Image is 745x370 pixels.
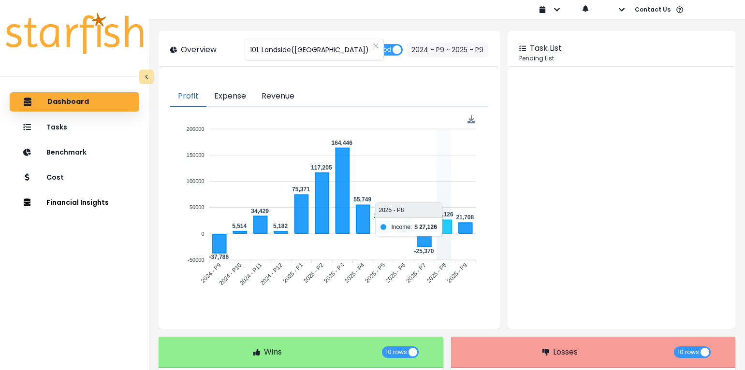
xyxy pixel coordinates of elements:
[259,261,284,286] tspan: 2024 - P12
[446,261,468,284] tspan: 2025 - P9
[553,346,578,358] p: Losses
[10,168,139,187] button: Cost
[519,54,724,63] p: Pending List
[47,98,89,106] p: Dashboard
[200,261,222,284] tspan: 2024 - P9
[10,193,139,212] button: Financial Insights
[170,86,206,107] button: Profit
[264,346,282,358] p: Wins
[302,261,325,284] tspan: 2025 - P2
[10,117,139,137] button: Tasks
[46,123,67,131] p: Tasks
[218,261,243,286] tspan: 2024 - P10
[373,41,379,51] button: Clear
[530,43,562,54] p: Task List
[190,204,205,210] tspan: 50000
[187,126,205,132] tspan: 200000
[10,142,139,162] button: Benchmark
[188,257,205,263] tspan: -50000
[386,346,407,358] span: 10 rows
[202,231,205,237] tspan: 0
[187,178,205,184] tspan: 100000
[678,346,699,358] span: 10 rows
[187,152,205,158] tspan: 150000
[373,43,379,49] svg: close
[384,261,407,284] tspan: 2025 - P6
[250,40,369,60] span: 101. Landside([GEOGRAPHIC_DATA])
[46,148,87,157] p: Benchmark
[407,43,488,57] button: 2024 - P9 ~ 2025 - P9
[181,44,217,56] p: Overview
[364,261,387,284] tspan: 2025 - P5
[467,115,476,124] img: Download Profit
[46,173,64,182] p: Cost
[254,86,302,107] button: Revenue
[238,261,263,286] tspan: 2024 - P11
[206,86,254,107] button: Expense
[467,115,476,124] div: Menu
[425,261,448,284] tspan: 2025 - P8
[323,261,346,284] tspan: 2025 - P3
[343,261,366,284] tspan: 2025 - P4
[405,261,427,284] tspan: 2025 - P7
[282,261,305,284] tspan: 2025 - P1
[10,92,139,112] button: Dashboard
